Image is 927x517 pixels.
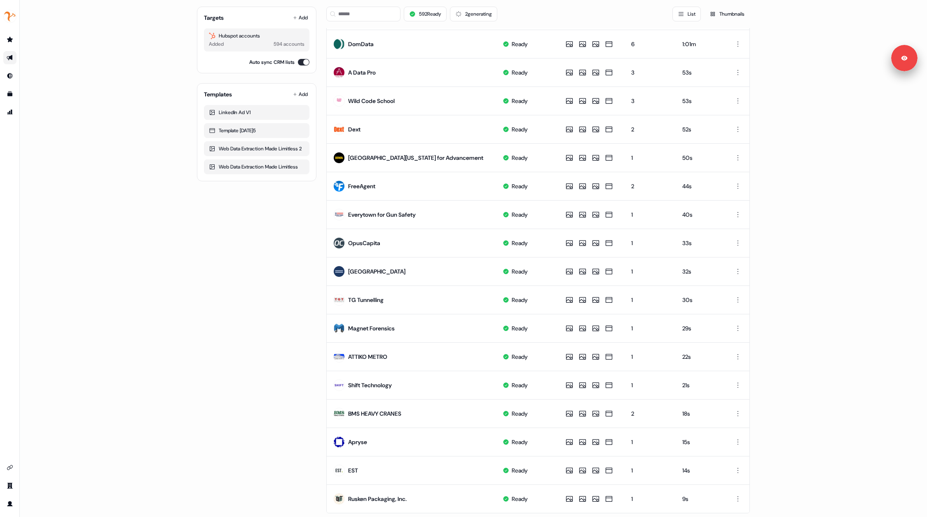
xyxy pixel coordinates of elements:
[512,40,528,48] div: Ready
[512,466,528,475] div: Ready
[348,296,384,304] div: TG Tunnelling
[348,324,395,332] div: Magnet Forensics
[404,7,447,21] button: 592Ready
[3,51,16,64] a: Go to outbound experience
[682,97,719,105] div: 53s
[512,495,528,503] div: Ready
[3,69,16,82] a: Go to Inbound
[631,381,669,389] div: 1
[348,97,395,105] div: Wild Code School
[682,154,719,162] div: 50s
[348,267,405,276] div: [GEOGRAPHIC_DATA]
[348,353,387,361] div: ATTIKO METRO
[682,438,719,446] div: 15s
[631,267,669,276] div: 1
[631,296,669,304] div: 1
[348,125,360,133] div: Dext
[209,32,304,40] div: Hubspot accounts
[348,68,376,77] div: A Data Pro
[631,353,669,361] div: 1
[209,145,304,153] div: Web Data Extraction Made Limitless 2
[348,438,367,446] div: Apryse
[512,296,528,304] div: Ready
[348,381,392,389] div: Shift Technology
[3,497,16,510] a: Go to profile
[3,33,16,46] a: Go to prospects
[512,68,528,77] div: Ready
[682,239,719,247] div: 33s
[3,479,16,492] a: Go to team
[631,239,669,247] div: 1
[631,495,669,503] div: 1
[512,381,528,389] div: Ready
[631,182,669,190] div: 2
[450,7,497,21] button: 2generating
[204,90,232,98] div: Templates
[204,14,224,22] div: Targets
[348,239,380,247] div: OpusCapita
[682,409,719,418] div: 18s
[3,87,16,101] a: Go to templates
[348,40,374,48] div: DomData
[682,211,719,219] div: 40s
[631,68,669,77] div: 3
[682,353,719,361] div: 22s
[631,438,669,446] div: 1
[631,125,669,133] div: 2
[631,211,669,219] div: 1
[512,239,528,247] div: Ready
[209,40,224,48] div: Added
[682,182,719,190] div: 44s
[348,466,358,475] div: EST
[512,409,528,418] div: Ready
[682,466,719,475] div: 14s
[631,97,669,105] div: 3
[512,125,528,133] div: Ready
[682,40,719,48] div: 1:01m
[249,58,295,66] label: Auto sync CRM lists
[631,409,669,418] div: 2
[631,40,669,48] div: 6
[682,267,719,276] div: 32s
[3,461,16,474] a: Go to integrations
[512,154,528,162] div: Ready
[631,154,669,162] div: 1
[512,97,528,105] div: Ready
[3,105,16,119] a: Go to attribution
[348,409,401,418] div: BMS HEAVY CRANES
[512,182,528,190] div: Ready
[672,7,701,21] button: List
[512,438,528,446] div: Ready
[682,495,719,503] div: 9s
[209,108,304,117] div: LinkedIn Ad V1
[348,182,375,190] div: FreeAgent
[682,296,719,304] div: 30s
[348,495,407,503] div: Rusken Packaging, Inc.
[682,381,719,389] div: 21s
[291,12,309,23] button: Add
[704,7,750,21] button: Thumbnails
[512,211,528,219] div: Ready
[512,267,528,276] div: Ready
[682,324,719,332] div: 29s
[348,154,483,162] div: [GEOGRAPHIC_DATA][US_STATE] for Advancement
[209,163,304,171] div: Web Data Extraction Made Limitless
[348,211,416,219] div: Everytown for Gun Safety
[512,353,528,361] div: Ready
[682,125,719,133] div: 52s
[631,466,669,475] div: 1
[291,89,309,100] button: Add
[682,68,719,77] div: 53s
[274,40,304,48] div: 594 accounts
[631,324,669,332] div: 1
[209,126,304,135] div: Template [DATE]5
[512,324,528,332] div: Ready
